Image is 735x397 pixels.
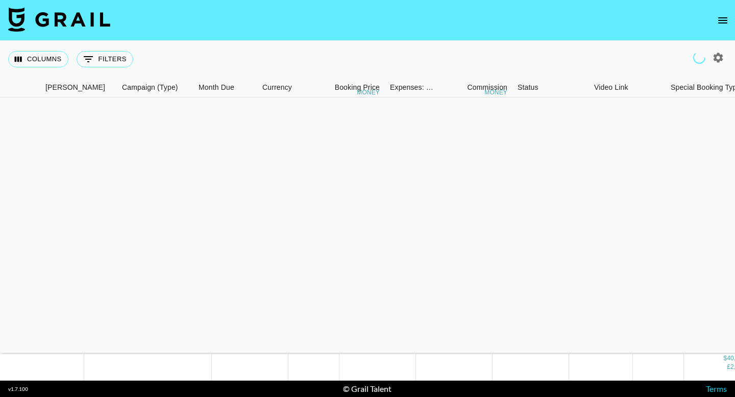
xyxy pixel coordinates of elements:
div: Month Due [193,78,257,97]
div: Campaign (Type) [122,78,178,97]
div: Video Link [589,78,666,97]
span: Refreshing clients, campaigns... [692,50,707,65]
div: money [357,89,380,95]
div: Video Link [594,78,628,97]
div: Campaign (Type) [117,78,193,97]
div: Expenses: Remove Commission? [390,78,434,97]
div: Currency [257,78,308,97]
div: © Grail Talent [343,384,391,394]
a: Terms [706,384,727,393]
button: open drawer [713,10,733,31]
div: Currency [262,78,292,97]
button: Select columns [8,51,68,67]
div: Status [512,78,589,97]
div: Expenses: Remove Commission? [385,78,436,97]
button: Show filters [77,51,133,67]
div: Commission [467,78,507,97]
img: Grail Talent [8,7,110,32]
div: Status [518,78,538,97]
div: Month Due [199,78,234,97]
div: [PERSON_NAME] [45,78,105,97]
div: money [484,89,507,95]
div: Booker [40,78,117,97]
div: v 1.7.100 [8,386,28,392]
div: Booking Price [335,78,380,97]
